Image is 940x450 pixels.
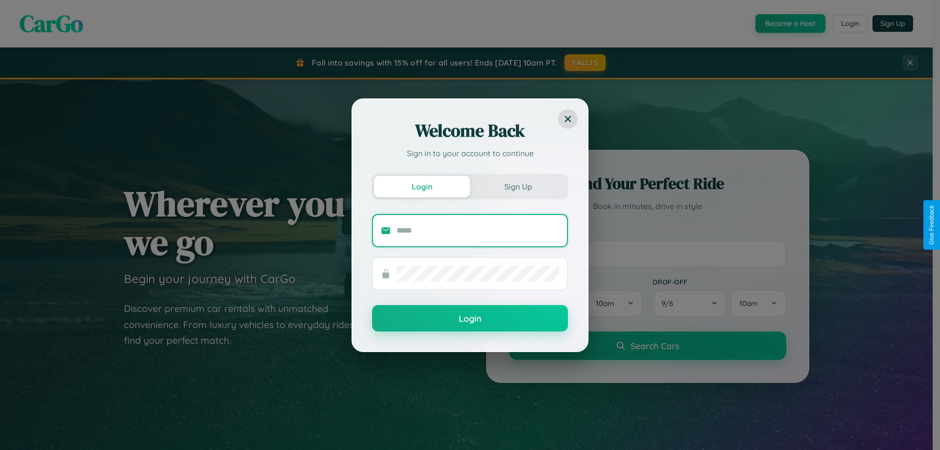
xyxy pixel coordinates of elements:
[372,119,568,142] h2: Welcome Back
[372,305,568,332] button: Login
[372,147,568,159] p: Sign in to your account to continue
[470,176,566,197] button: Sign Up
[374,176,470,197] button: Login
[928,205,935,245] div: Give Feedback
